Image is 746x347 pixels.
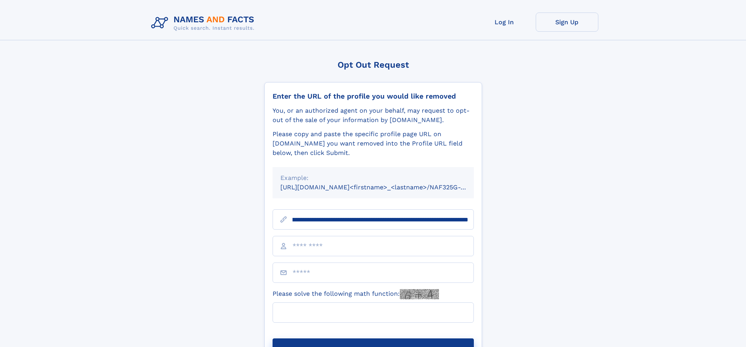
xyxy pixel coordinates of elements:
[280,183,489,191] small: [URL][DOMAIN_NAME]<firstname>_<lastname>/NAF325G-xxxxxxxx
[273,289,439,299] label: Please solve the following math function:
[536,13,598,32] a: Sign Up
[148,13,261,34] img: Logo Names and Facts
[264,60,482,70] div: Opt Out Request
[273,129,474,158] div: Please copy and paste the specific profile page URL on [DOMAIN_NAME] you want removed into the Pr...
[273,106,474,125] div: You, or an authorized agent on your behalf, may request to opt-out of the sale of your informatio...
[473,13,536,32] a: Log In
[273,92,474,101] div: Enter the URL of the profile you would like removed
[280,173,466,183] div: Example:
